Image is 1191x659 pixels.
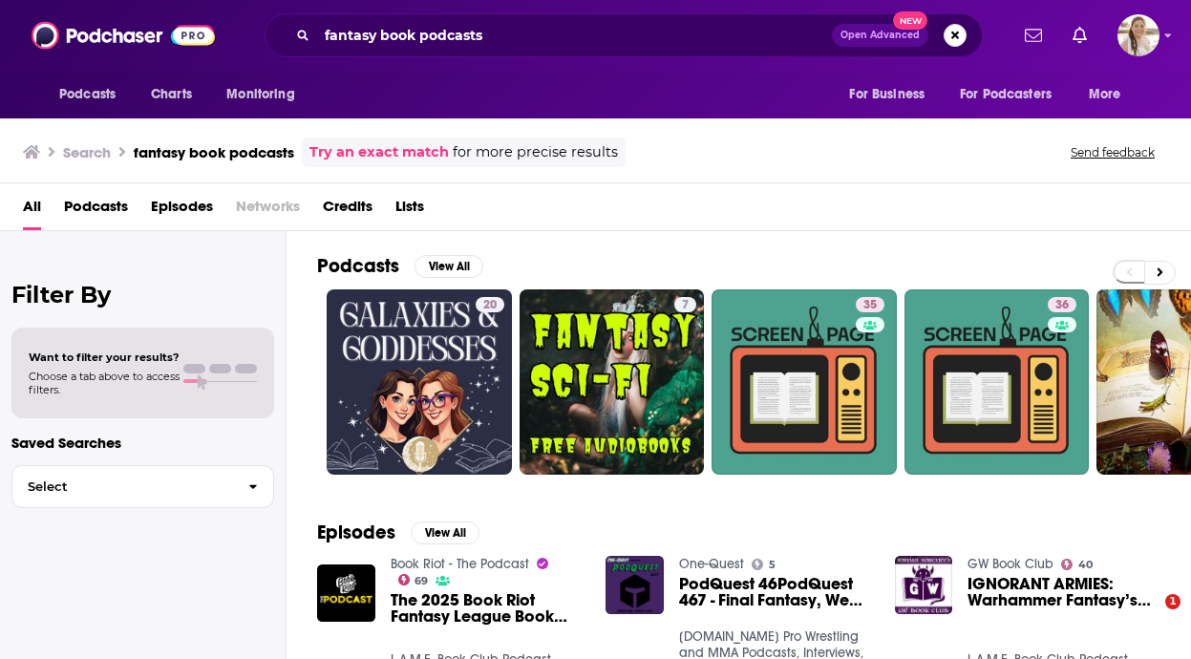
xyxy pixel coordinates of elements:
[1065,144,1160,160] button: Send feedback
[1078,561,1093,569] span: 40
[752,559,776,570] a: 5
[476,297,504,312] a: 20
[317,521,395,544] h2: Episodes
[134,143,294,161] h3: fantasy book podcasts
[391,556,529,572] a: Book Riot - The Podcast
[317,254,399,278] h2: Podcasts
[1117,14,1159,56] button: Show profile menu
[323,191,372,230] a: Credits
[63,143,111,161] h3: Search
[1117,14,1159,56] img: User Profile
[317,20,832,51] input: Search podcasts, credits, & more...
[236,191,300,230] span: Networks
[415,577,428,585] span: 69
[411,521,479,544] button: View All
[59,81,116,108] span: Podcasts
[520,289,705,475] a: 7
[32,17,215,53] img: Podchaser - Follow, Share and Rate Podcasts
[968,576,1160,608] a: IGNORANT ARMIES: Warhammer Fantasy’s First Anthology | GW Book Club
[453,141,618,163] span: for more precise results
[1075,76,1145,113] button: open menu
[11,434,274,452] p: Saved Searches
[1017,19,1050,52] a: Show notifications dropdown
[151,81,192,108] span: Charts
[968,556,1053,572] a: GW Book Club
[947,76,1079,113] button: open menu
[226,81,294,108] span: Monitoring
[138,76,203,113] a: Charts
[23,191,41,230] a: All
[836,76,948,113] button: open menu
[398,574,429,585] a: 69
[679,556,744,572] a: One-Quest
[415,255,483,278] button: View All
[679,576,872,608] a: PodQuest 46PodQuest 467 - Final Fantasy, We Were Here, Live Podcasts7 - Final Fantasy, We Were He...
[895,556,953,614] img: IGNORANT ARMIES: Warhammer Fantasy’s First Anthology | GW Book Club
[1089,81,1121,108] span: More
[1055,296,1069,315] span: 36
[309,141,449,163] a: Try an exact match
[893,11,927,30] span: New
[1117,14,1159,56] span: Logged in as acquavie
[29,370,180,396] span: Choose a tab above to access filters.
[606,556,664,614] img: PodQuest 46PodQuest 467 - Final Fantasy, We Were Here, Live Podcasts7 - Final Fantasy, We Were He...
[904,289,1090,475] a: 36
[1126,594,1172,640] iframe: Intercom live chat
[265,13,983,57] div: Search podcasts, credits, & more...
[11,465,274,508] button: Select
[856,297,884,312] a: 35
[712,289,897,475] a: 35
[682,296,689,315] span: 7
[151,191,213,230] a: Episodes
[317,564,375,623] img: The 2025 Book Riot Fantasy League Book Draft
[317,521,479,544] a: EpisodesView All
[46,76,140,113] button: open menu
[317,254,483,278] a: PodcastsView All
[840,31,920,40] span: Open Advanced
[395,191,424,230] a: Lists
[327,289,512,475] a: 20
[1061,559,1093,570] a: 40
[863,296,877,315] span: 35
[391,592,584,625] a: The 2025 Book Riot Fantasy League Book Draft
[832,24,928,47] button: Open AdvancedNew
[674,297,696,312] a: 7
[1048,297,1076,312] a: 36
[64,191,128,230] a: Podcasts
[1165,594,1180,609] span: 1
[1065,19,1095,52] a: Show notifications dropdown
[960,81,1052,108] span: For Podcasters
[11,281,274,308] h2: Filter By
[29,351,180,364] span: Want to filter your results?
[769,561,776,569] span: 5
[12,480,233,493] span: Select
[483,296,497,315] span: 20
[849,81,925,108] span: For Business
[213,76,319,113] button: open menu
